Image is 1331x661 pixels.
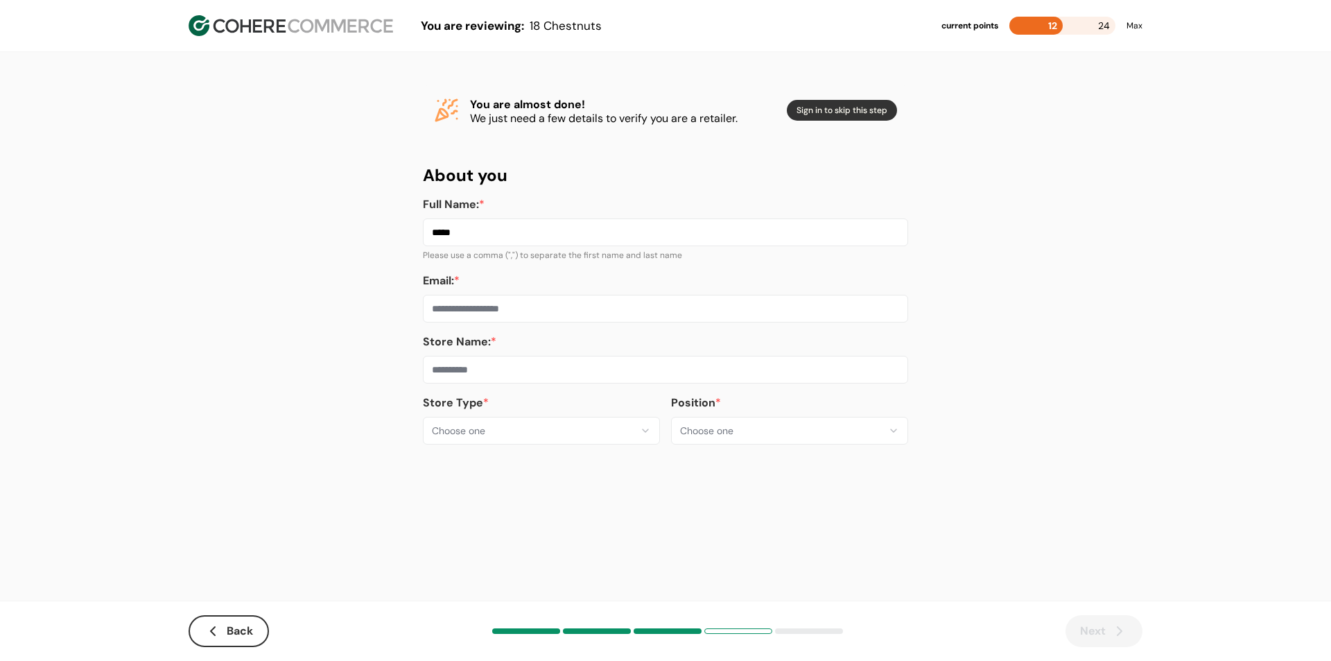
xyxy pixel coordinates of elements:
span: You are reviewing: [421,18,524,33]
span: Full Name: [423,197,479,212]
button: Next [1065,615,1142,647]
p: We just need a few details to verify you are a retailer. [470,113,776,124]
div: Please use a comma (",") to separate the first name and last name [423,249,908,261]
h4: You are almost done! [470,96,776,113]
span: Email: [423,273,454,288]
button: Sign in to skip this step [787,100,897,121]
button: Back [189,615,269,647]
span: 24 [1098,17,1110,35]
span: Store Name: [423,334,491,349]
div: Max [1126,19,1142,32]
span: 12 [1048,19,1057,32]
span: 18 Chestnuts [530,18,602,33]
span: Store Type [423,395,483,410]
h4: About you [423,163,908,188]
div: current points [941,19,998,32]
img: Cohere Logo [189,15,393,36]
span: Position [671,395,715,410]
